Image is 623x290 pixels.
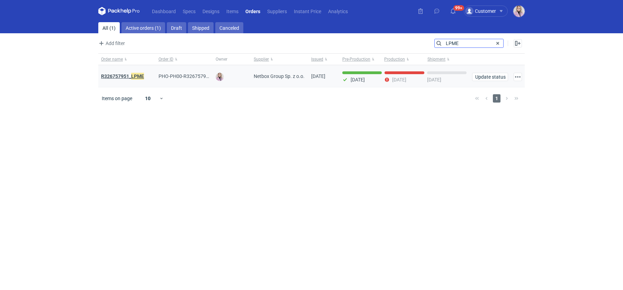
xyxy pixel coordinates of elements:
a: Active orders (1) [121,22,165,33]
button: Issued [308,54,340,65]
button: Actions [514,73,522,81]
a: Instant Price [290,7,325,15]
span: Production [384,56,405,62]
a: Suppliers [264,7,290,15]
button: Supplier [251,54,308,65]
a: All (1) [98,22,120,33]
a: Shipped [188,22,214,33]
button: Shipment [426,54,469,65]
p: [DATE] [427,77,441,82]
span: 1 [493,94,500,103]
a: Analytics [325,7,351,15]
span: Items on page [102,95,132,102]
button: 99+ [448,6,459,17]
div: 10 [137,94,159,103]
span: Issued [311,56,323,62]
a: Items [223,7,242,15]
a: Orders [242,7,264,15]
span: Shipment [427,56,445,62]
div: Netbox Group Sp. z o.o. [251,65,308,87]
span: Supplier [254,56,269,62]
img: Klaudia Wiśniewska [216,73,224,81]
span: Order ID [159,56,173,62]
input: Search [435,39,503,47]
span: Order name [101,56,123,62]
button: Production [383,54,426,65]
p: [DATE] [351,77,365,82]
a: Canceled [215,22,243,33]
a: Designs [199,7,223,15]
a: R326757951_LPME [101,72,144,80]
svg: Packhelp Pro [98,7,140,15]
span: Netbox Group Sp. z o.o. [254,73,305,80]
a: Draft [167,22,186,33]
a: Dashboard [148,7,179,15]
button: Order name [98,54,156,65]
button: Customer [464,6,513,17]
button: Add filter [97,39,125,47]
p: [DATE] [392,77,406,82]
span: 18/07/2025 [311,73,325,79]
a: Specs [179,7,199,15]
div: Customer [465,7,496,15]
span: Owner [216,56,227,62]
span: Pre-Production [342,56,370,62]
span: PHO-PH00-R326757951_LPME [159,72,226,80]
span: Update status [475,74,505,79]
img: Klaudia Wiśniewska [513,6,525,17]
button: Update status [472,73,508,81]
button: Order ID [156,54,213,65]
button: Pre-Production [340,54,383,65]
em: LPME [131,72,144,80]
